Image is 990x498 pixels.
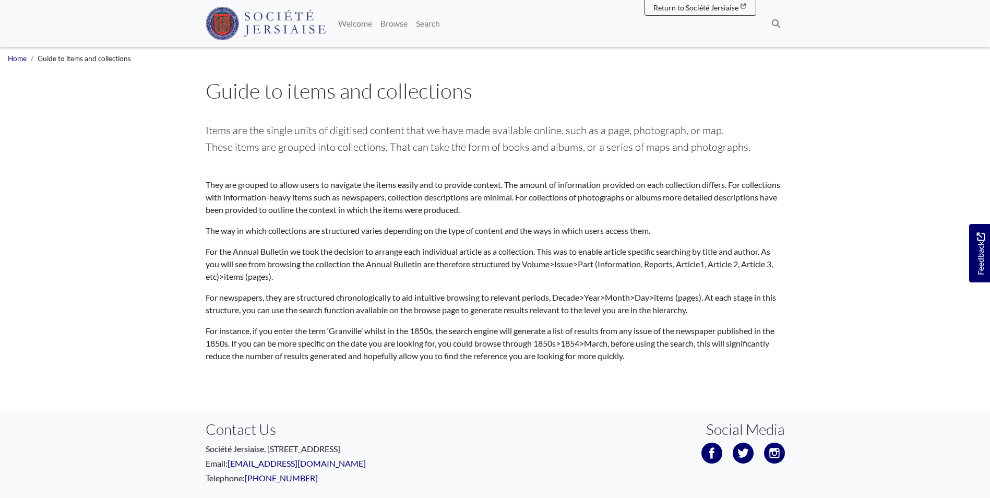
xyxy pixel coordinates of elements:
[206,141,785,153] h5: These items are grouped into collections. That can take the form of books and albums, or a series...
[206,224,785,237] p: The way in which collections are structured varies depending on the type of content and the ways ...
[206,291,785,316] p: For newspapers, they are structured chronologically to aid intuitive browsing to relevant periods...
[706,421,785,438] h3: Social Media
[969,224,990,282] a: Would you like to provide feedback?
[8,54,27,63] a: Home
[206,421,487,438] h3: Contact Us
[206,443,487,455] p: Société Jersiaise, [STREET_ADDRESS]
[206,4,326,43] a: Société Jersiaise logo
[206,7,326,40] img: Société Jersiaise
[206,245,785,283] p: For the Annual Bulletin we took the decision to arrange each individual article as a collection. ...
[206,124,785,137] h5: Items are the single units of digitised content that we have made available online, such as a pag...
[974,233,987,275] span: Feedback
[206,457,487,470] p: Email:
[206,179,785,216] p: They are grouped to allow users to navigate the items easily and to provide context. The amount o...
[653,3,738,12] span: Return to Société Jersiaise
[228,458,366,468] a: [EMAIL_ADDRESS][DOMAIN_NAME]
[38,54,131,63] span: Guide to items and collections
[206,108,785,362] article: Guide to items and collections
[206,78,785,103] h1: Guide to items and collections
[206,472,487,484] p: Telephone:
[376,13,412,34] a: Browse
[206,325,785,362] p: For instance, if you enter the term ‘Granville’ whilst in the 1850s, the search engine will gener...
[245,473,318,483] a: [PHONE_NUMBER]
[412,13,444,34] a: Search
[334,13,376,34] a: Welcome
